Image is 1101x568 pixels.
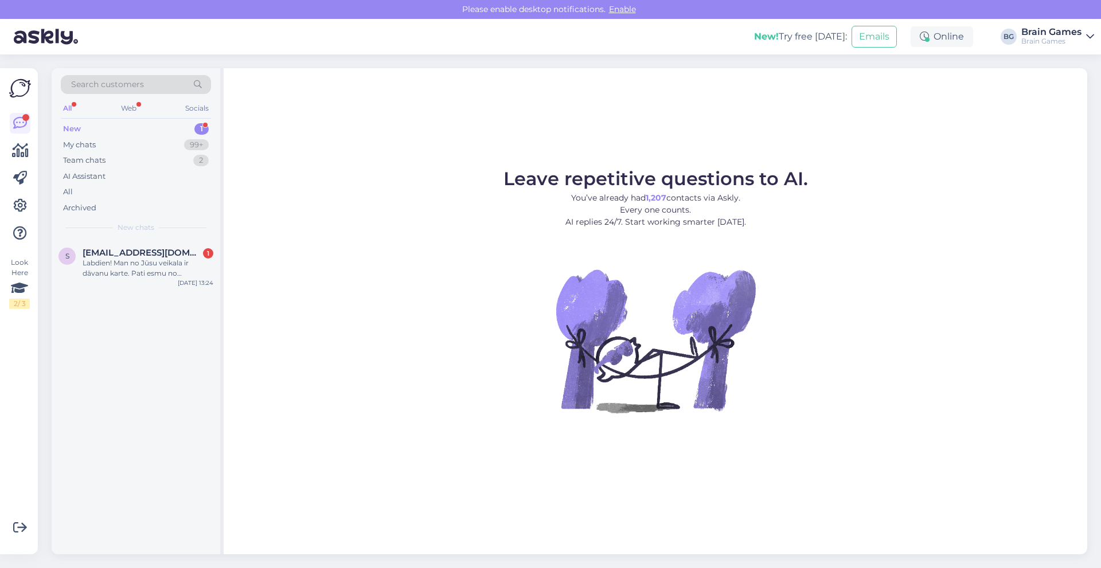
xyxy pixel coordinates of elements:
div: Archived [63,202,96,214]
div: Web [119,101,139,116]
span: s [65,252,69,260]
div: Labdien! Man no Jūsu veikala ir dāvanu karte. Pati esmu no [GEOGRAPHIC_DATA], nav iespēja tikt uz... [83,258,213,279]
div: New [63,123,81,135]
div: Brain Games [1021,28,1082,37]
div: My chats [63,139,96,151]
b: 1,207 [646,193,666,203]
b: New! [754,31,779,42]
p: You’ve already had contacts via Askly. Every one counts. AI replies 24/7. Start working smarter [... [503,192,808,228]
div: Socials [183,101,211,116]
a: Brain GamesBrain Games [1021,28,1094,46]
div: All [63,186,73,198]
div: Online [911,26,973,47]
div: [DATE] 13:24 [178,279,213,287]
span: Search customers [71,79,144,91]
span: Leave repetitive questions to AI. [503,167,808,190]
div: BG [1001,29,1017,45]
div: 99+ [184,139,209,151]
img: No Chat active [552,237,759,444]
div: Look Here [9,257,30,309]
span: Enable [606,4,639,14]
div: 2 [193,155,209,166]
div: 2 / 3 [9,299,30,309]
span: spetrovska1996@gmail.com [83,248,202,258]
div: Try free [DATE]: [754,30,847,44]
div: 1 [203,248,213,258]
div: Team chats [63,155,106,166]
div: Brain Games [1021,37,1082,46]
div: AI Assistant [63,171,106,182]
button: Emails [852,26,897,48]
div: 1 [194,123,209,135]
span: New chats [118,222,154,233]
img: Askly Logo [9,77,31,99]
div: All [61,101,74,116]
